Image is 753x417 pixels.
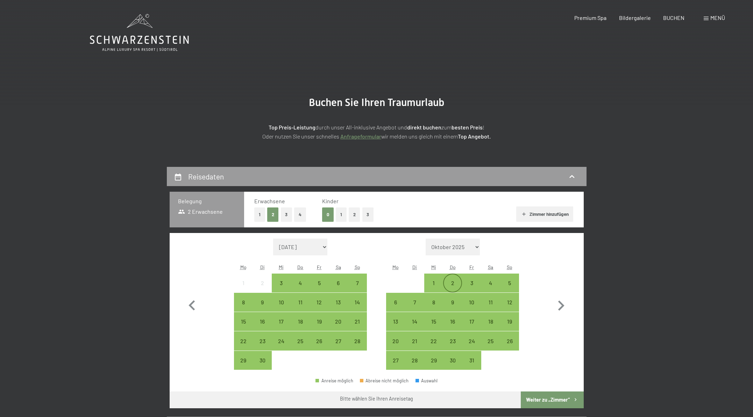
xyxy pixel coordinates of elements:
[574,14,606,21] a: Premium Spa
[463,338,480,356] div: 24
[253,331,272,350] div: Anreise möglich
[481,331,500,350] div: Sat Oct 25 2025
[387,299,404,317] div: 6
[462,331,481,350] div: Fri Oct 24 2025
[458,133,491,140] strong: Top Angebot.
[348,274,367,292] div: Anreise möglich
[269,124,315,130] strong: Top Preis-Leistung
[462,293,481,312] div: Fri Oct 10 2025
[329,274,348,292] div: Sat Sep 06 2025
[235,319,252,336] div: 15
[234,351,253,370] div: Mon Sep 29 2025
[500,312,519,331] div: Anreise möglich
[501,338,518,356] div: 26
[234,274,253,292] div: Mon Sep 01 2025
[443,331,462,350] div: Anreise möglich
[407,124,441,130] strong: direkt buchen
[481,274,500,292] div: Sat Oct 04 2025
[425,319,442,336] div: 15
[348,312,367,331] div: Anreise möglich
[202,123,552,141] p: durch unser All-inklusive Angebot und zum ! Oder nutzen Sie unser schnelles wir melden uns gleich...
[405,293,424,312] div: Tue Oct 07 2025
[234,351,253,370] div: Anreise möglich
[253,274,272,292] div: Anreise nicht möglich
[253,331,272,350] div: Tue Sep 23 2025
[254,198,285,204] span: Erwachsene
[481,312,500,331] div: Sat Oct 18 2025
[291,274,310,292] div: Thu Sep 04 2025
[443,312,462,331] div: Anreise möglich
[291,293,310,312] div: Anreise möglich
[182,239,202,370] button: Vorheriger Monat
[462,274,481,292] div: Anreise möglich
[443,293,462,312] div: Thu Oct 09 2025
[272,293,291,312] div: Anreise möglich
[254,319,271,336] div: 16
[663,14,684,21] span: BUCHEN
[272,331,291,350] div: Wed Sep 24 2025
[254,207,265,222] button: 1
[272,338,290,356] div: 24
[322,198,339,204] span: Kinder
[386,331,405,350] div: Anreise möglich
[462,331,481,350] div: Anreise möglich
[488,264,493,270] abbr: Samstag
[501,319,518,336] div: 19
[234,312,253,331] div: Anreise möglich
[234,274,253,292] div: Anreise nicht möglich
[482,319,499,336] div: 18
[294,207,306,222] button: 4
[405,331,424,350] div: Tue Oct 21 2025
[501,280,518,298] div: 5
[297,264,303,270] abbr: Donnerstag
[178,197,236,205] h3: Belegung
[443,293,462,312] div: Anreise möglich
[406,338,424,356] div: 21
[424,351,443,370] div: Anreise möglich
[253,312,272,331] div: Anreise möglich
[348,280,366,298] div: 7
[291,312,310,331] div: Thu Sep 18 2025
[272,274,291,292] div: Anreise möglich
[253,351,272,370] div: Anreise möglich
[462,351,481,370] div: Fri Oct 31 2025
[272,280,290,298] div: 3
[234,312,253,331] div: Mon Sep 15 2025
[253,293,272,312] div: Tue Sep 09 2025
[443,274,462,292] div: Thu Oct 02 2025
[254,280,271,298] div: 2
[450,264,456,270] abbr: Donnerstag
[253,293,272,312] div: Anreise möglich
[481,312,500,331] div: Anreise möglich
[329,338,347,356] div: 27
[235,299,252,317] div: 8
[482,338,499,356] div: 25
[405,331,424,350] div: Anreise möglich
[424,331,443,350] div: Wed Oct 22 2025
[481,331,500,350] div: Anreise möglich
[415,379,438,383] div: Auswahl
[424,312,443,331] div: Wed Oct 15 2025
[501,299,518,317] div: 12
[500,274,519,292] div: Anreise möglich
[444,358,461,375] div: 30
[260,264,265,270] abbr: Dienstag
[481,293,500,312] div: Sat Oct 11 2025
[234,293,253,312] div: Anreise möglich
[462,293,481,312] div: Anreise möglich
[710,14,725,21] span: Menü
[444,299,461,317] div: 9
[463,358,480,375] div: 31
[272,312,291,331] div: Anreise möglich
[253,312,272,331] div: Tue Sep 16 2025
[311,280,328,298] div: 5
[348,338,366,356] div: 28
[329,280,347,298] div: 6
[309,96,445,108] span: Buchen Sie Ihren Traumurlaub
[386,312,405,331] div: Mon Oct 13 2025
[386,351,405,370] div: Anreise möglich
[443,331,462,350] div: Thu Oct 23 2025
[481,274,500,292] div: Anreise möglich
[235,338,252,356] div: 22
[405,351,424,370] div: Anreise möglich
